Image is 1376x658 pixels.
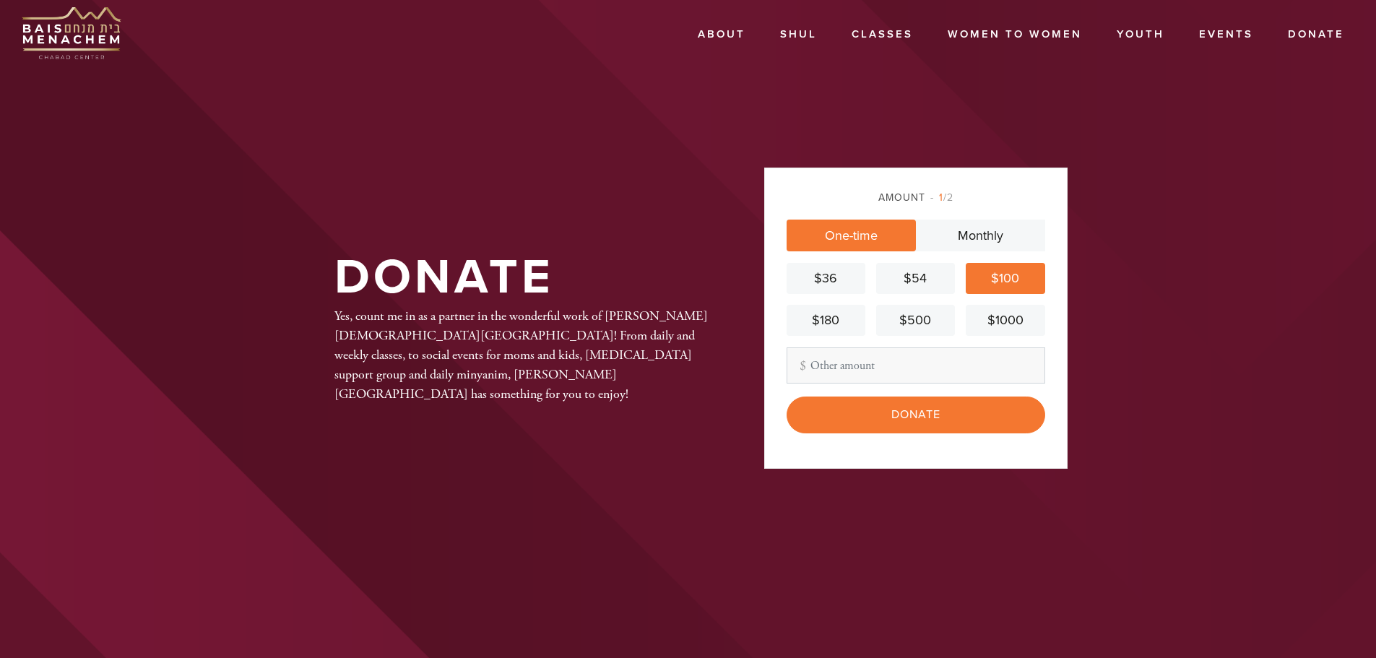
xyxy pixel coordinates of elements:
[787,220,916,251] a: One-time
[792,269,860,288] div: $36
[1277,21,1355,48] a: Donate
[930,191,953,204] span: /2
[787,263,865,294] a: $36
[769,21,828,48] a: Shul
[22,7,121,59] img: BMCC_Primary-DARKTransparent.png
[787,347,1045,384] input: Other amount
[1106,21,1175,48] a: Youth
[687,21,756,48] a: About
[939,191,943,204] span: 1
[334,254,554,301] h1: Donate
[876,263,955,294] a: $54
[334,306,717,404] div: Yes, count me in as a partner in the wonderful work of [PERSON_NAME] [DEMOGRAPHIC_DATA][GEOGRAPHI...
[876,305,955,336] a: $500
[787,305,865,336] a: $180
[972,269,1039,288] div: $100
[787,397,1045,433] input: Donate
[792,311,860,330] div: $180
[966,305,1044,336] a: $1000
[787,190,1045,205] div: Amount
[1188,21,1264,48] a: Events
[882,311,949,330] div: $500
[972,311,1039,330] div: $1000
[841,21,924,48] a: Classes
[966,263,1044,294] a: $100
[882,269,949,288] div: $54
[937,21,1093,48] a: Women to Women
[916,220,1045,251] a: Monthly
